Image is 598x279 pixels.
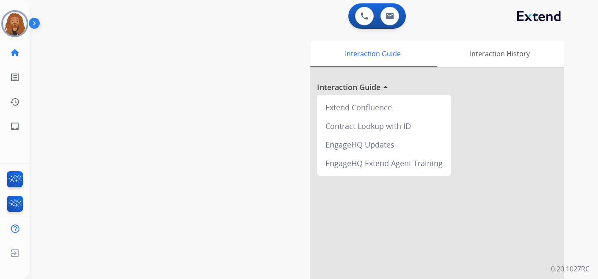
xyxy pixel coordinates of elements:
[320,154,448,172] div: EngageHQ Extend Agent Training
[3,12,27,36] img: avatar
[320,117,448,135] div: Contract Lookup with ID
[320,98,448,117] div: Extend Confluence
[10,72,20,82] mat-icon: list_alt
[10,97,20,107] mat-icon: history
[320,135,448,154] div: EngageHQ Updates
[310,41,435,67] div: Interaction Guide
[551,264,590,274] p: 0.20.1027RC
[10,121,20,131] mat-icon: inbox
[10,48,20,58] mat-icon: home
[435,41,564,67] div: Interaction History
